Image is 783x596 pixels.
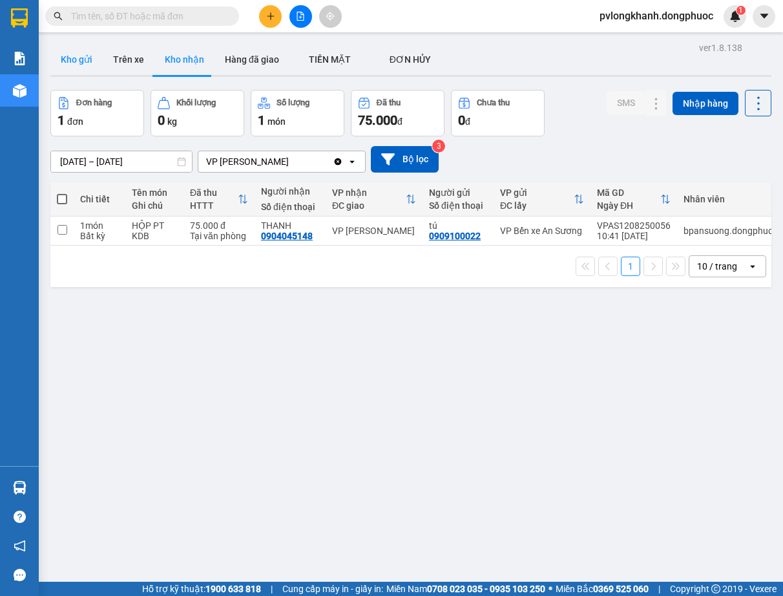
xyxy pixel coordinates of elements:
[76,98,112,107] div: Đơn hàng
[142,582,261,596] span: Hỗ trợ kỹ thuật:
[427,584,545,594] strong: 0708 023 035 - 0935 103 250
[332,200,406,211] div: ĐC giao
[548,586,552,591] span: ⚪️
[747,261,758,271] svg: open
[205,584,261,594] strong: 1900 633 818
[684,194,778,204] div: Nhân viên
[11,8,28,28] img: logo-vxr
[432,140,445,153] sup: 3
[261,220,319,231] div: THANH
[261,231,313,241] div: 0904045148
[332,226,416,236] div: VP [PERSON_NAME]
[500,226,584,236] div: VP Bến xe An Sương
[658,582,660,596] span: |
[309,54,351,65] span: TIỀN MẶT
[597,200,660,211] div: Ngày ĐH
[347,156,357,167] svg: open
[589,8,724,24] span: pvlongkhanh.dongphuoc
[251,90,344,136] button: Số lượng1món
[386,582,545,596] span: Miền Nam
[167,116,177,127] span: kg
[621,257,640,276] button: 1
[4,83,135,91] span: [PERSON_NAME]:
[451,90,545,136] button: Chưa thu0đ
[102,39,178,55] span: 01 Võ Văn Truyện, KP.1, Phường 2
[282,582,383,596] span: Cung cấp máy in - giấy in:
[261,202,319,212] div: Số điện thoại
[54,12,63,21] span: search
[277,98,309,107] div: Số lượng
[4,94,79,101] span: In ngày:
[51,151,192,172] input: Select a date range.
[132,231,177,241] div: KDB
[697,260,737,273] div: 10 / trang
[14,511,26,523] span: question-circle
[102,21,174,37] span: Bến xe [GEOGRAPHIC_DATA]
[80,194,119,204] div: Chi tiết
[673,92,738,115] button: Nhập hàng
[290,155,291,168] input: Selected VP Long Khánh.
[758,10,770,22] span: caret-down
[80,220,119,231] div: 1 món
[190,231,248,241] div: Tại văn phòng
[371,146,439,173] button: Bộ lọc
[28,94,79,101] span: 08:24:40 [DATE]
[390,54,431,65] span: ĐƠN HỦY
[607,91,645,114] button: SMS
[80,231,119,241] div: Bất kỳ
[738,6,743,15] span: 1
[35,70,158,80] span: -----------------------------------------
[132,200,177,211] div: Ghi chú
[429,200,487,211] div: Số điện thoại
[593,584,649,594] strong: 0369 525 060
[132,220,177,231] div: HỘP PT
[397,116,402,127] span: đ
[13,52,26,65] img: solution-icon
[458,112,465,128] span: 0
[267,116,286,127] span: món
[332,187,406,198] div: VP nhận
[597,231,671,241] div: 10:41 [DATE]
[132,187,177,198] div: Tên món
[465,116,470,127] span: đ
[429,231,481,241] div: 0909100022
[684,226,778,236] div: bpansuong.dongphuoc
[556,582,649,596] span: Miền Bắc
[14,569,26,581] span: message
[13,481,26,495] img: warehouse-icon
[206,155,289,168] div: VP [PERSON_NAME]
[429,220,487,231] div: tú
[736,6,746,15] sup: 1
[5,8,62,65] img: logo
[597,220,671,231] div: VPAS1208250056
[176,98,216,107] div: Khối lượng
[753,5,775,28] button: caret-down
[258,112,265,128] span: 1
[102,58,158,65] span: Hotline: 19001152
[190,187,238,198] div: Đã thu
[50,90,144,136] button: Đơn hàng1đơn
[102,7,177,18] strong: ĐỒNG PHƯỚC
[154,44,214,75] button: Kho nhận
[190,200,238,211] div: HTTT
[57,112,65,128] span: 1
[699,41,742,55] div: ver 1.8.138
[214,44,289,75] button: Hàng đã giao
[729,10,741,22] img: icon-new-feature
[711,584,720,593] span: copyright
[590,182,677,217] th: Toggle SortBy
[597,187,660,198] div: Mã GD
[500,187,574,198] div: VP gửi
[71,9,224,23] input: Tìm tên, số ĐT hoặc mã đơn
[333,156,343,167] svg: Clear value
[358,112,397,128] span: 75.000
[477,98,510,107] div: Chưa thu
[259,5,282,28] button: plus
[351,90,444,136] button: Đã thu75.000đ
[261,186,319,197] div: Người nhận
[13,84,26,98] img: warehouse-icon
[500,200,574,211] div: ĐC lấy
[271,582,273,596] span: |
[266,12,275,21] span: plus
[326,182,423,217] th: Toggle SortBy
